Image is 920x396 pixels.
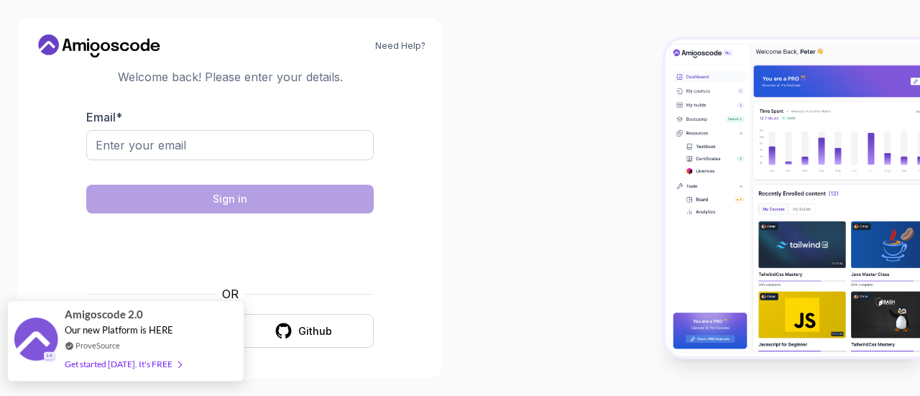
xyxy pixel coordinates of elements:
span: Our new Platform is HERE [65,324,173,336]
button: Sign in [86,185,374,213]
div: Get started [DATE]. It's FREE [65,356,181,372]
p: OR [222,285,239,303]
p: Welcome back! Please enter your details. [86,68,374,86]
a: Need Help? [375,40,425,52]
button: Github [233,314,374,348]
iframe: Widget contenant une case à cocher pour le défi de sécurité hCaptcha [121,222,339,277]
a: ProveSource [75,339,120,351]
div: Github [298,324,332,339]
img: provesource social proof notification image [14,318,57,364]
img: Amigoscode Dashboard [666,40,920,356]
label: Email * [86,110,122,124]
input: Enter your email [86,130,374,160]
div: Sign in [213,192,247,206]
span: Amigoscode 2.0 [65,306,143,323]
a: Home link [34,34,164,57]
